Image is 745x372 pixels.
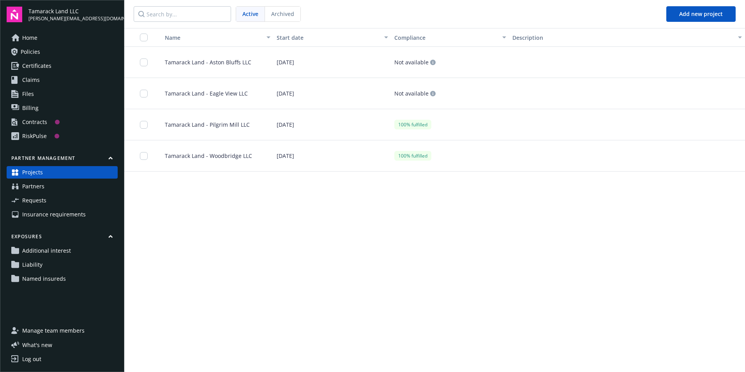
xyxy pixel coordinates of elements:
[140,34,148,41] input: Select all
[277,120,294,129] span: [DATE]
[666,6,736,22] button: Add new project
[277,89,294,97] span: [DATE]
[391,28,509,47] button: Compliance
[7,208,118,221] a: Insurance requirements
[7,155,118,165] button: Partner management
[22,130,47,142] div: RiskPulse
[159,120,250,129] span: Tamarack Land - Pilgrim Mill LLC
[22,32,37,44] span: Home
[7,273,118,285] a: Named insureds
[274,28,392,47] button: Start date
[22,259,42,271] span: Liability
[7,88,118,100] a: Files
[28,7,118,22] button: Tamarack Land LLC[PERSON_NAME][EMAIL_ADDRESS][DOMAIN_NAME]
[22,324,85,337] span: Manage team members
[7,46,118,58] a: Policies
[140,90,148,97] input: Toggle Row Selected
[7,116,118,128] a: Contracts
[7,341,65,349] button: What's new
[7,60,118,72] a: Certificates
[271,10,294,18] span: Archived
[7,259,118,271] a: Liability
[22,60,51,72] span: Certificates
[159,34,262,42] div: Name
[7,130,118,142] a: RiskPulse
[7,7,22,22] img: navigator-logo.svg
[22,273,66,285] span: Named insureds
[140,58,148,66] input: Toggle Row Selected
[7,194,118,207] a: Requests
[394,60,436,65] div: Not available
[22,102,39,114] span: Billing
[22,341,52,349] span: What ' s new
[7,324,118,337] a: Manage team members
[394,34,498,42] div: Compliance
[277,152,294,160] span: [DATE]
[28,7,118,15] span: Tamarack Land LLC
[22,353,41,365] div: Log out
[22,116,47,128] div: Contracts
[140,152,148,160] input: Toggle Row Selected
[679,10,723,18] span: Add new project
[7,180,118,193] a: Partners
[512,34,733,42] div: Description
[22,244,71,257] span: Additional interest
[7,102,118,114] a: Billing
[22,208,86,221] span: Insurance requirements
[7,233,118,243] button: Exposures
[22,180,44,193] span: Partners
[28,15,118,22] span: [PERSON_NAME][EMAIL_ADDRESS][DOMAIN_NAME]
[7,244,118,257] a: Additional interest
[22,74,40,86] span: Claims
[22,88,34,100] span: Files
[159,89,248,97] span: Tamarack Land - Eagle View LLC
[22,166,43,179] span: Projects
[140,121,148,129] input: Toggle Row Selected
[394,151,431,161] div: 100% fulfilled
[22,194,46,207] span: Requests
[159,34,262,42] div: Toggle SortBy
[7,166,118,179] a: Projects
[134,6,231,22] input: Search by...
[394,91,436,96] div: Not available
[509,28,745,47] button: Description
[7,32,118,44] a: Home
[277,34,380,42] div: Start date
[7,74,118,86] a: Claims
[21,46,40,58] span: Policies
[277,58,294,66] span: [DATE]
[159,152,252,160] span: Tamarack Land - Woodbridge LLC
[242,10,258,18] span: Active
[394,120,431,129] div: 100% fulfilled
[159,58,251,66] span: Tamarack Land - Aston Bluffs LLC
